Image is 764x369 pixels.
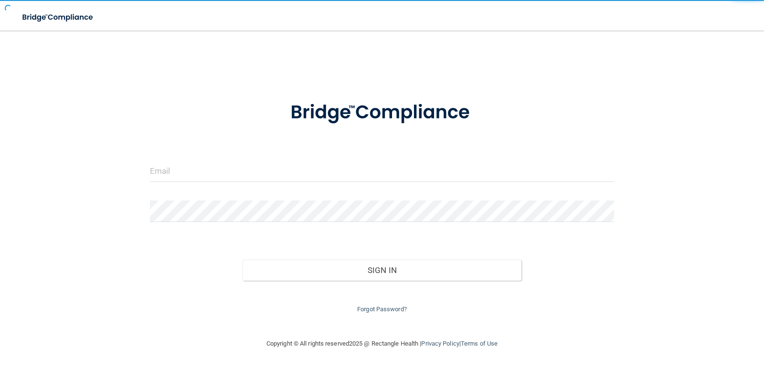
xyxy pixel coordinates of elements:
[357,306,407,313] a: Forgot Password?
[208,328,556,359] div: Copyright © All rights reserved 2025 @ Rectangle Health | |
[150,160,615,182] input: Email
[461,340,498,347] a: Terms of Use
[271,88,493,137] img: bridge_compliance_login_screen.278c3ca4.svg
[243,260,521,281] button: Sign In
[14,8,102,27] img: bridge_compliance_login_screen.278c3ca4.svg
[421,340,459,347] a: Privacy Policy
